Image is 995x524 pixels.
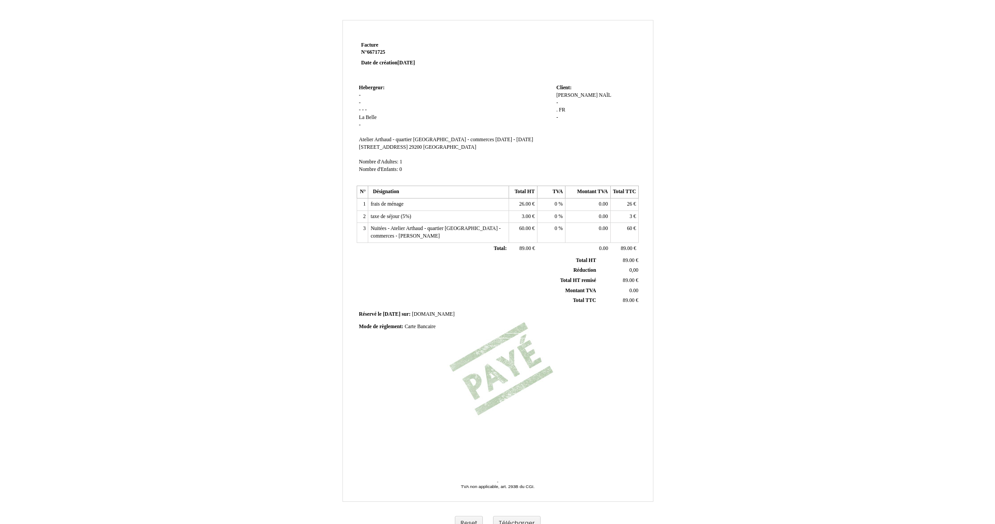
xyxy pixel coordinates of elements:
[559,107,565,113] span: FR
[361,60,415,66] strong: Date de création
[494,246,506,251] span: Total:
[556,115,558,120] span: -
[599,201,608,207] span: 0.00
[359,159,398,165] span: Nombre d'Adultes:
[409,144,422,150] span: 29200
[383,311,400,317] span: [DATE]
[357,186,368,198] th: N°
[370,226,501,239] span: Nuitées - Atelier Arthaud - quartier [GEOGRAPHIC_DATA] - commerces - [PERSON_NAME]
[509,223,537,242] td: €
[610,223,638,242] td: €
[359,107,361,113] span: -
[423,144,476,150] span: [GEOGRAPHIC_DATA]
[627,201,632,207] span: 26
[495,137,533,143] span: [DATE] - [DATE]
[599,226,608,231] span: 0.00
[621,246,632,251] span: 89.00
[610,242,638,255] td: €
[565,186,610,198] th: Montant TVA
[509,210,537,223] td: €
[537,210,565,223] td: %
[610,210,638,223] td: €
[576,258,596,263] span: Total HT
[599,92,611,98] span: NAÏL
[629,214,632,219] span: 3
[629,267,638,273] span: 0,00
[412,311,454,317] span: [DOMAIN_NAME]
[555,226,557,231] span: 0
[565,288,596,294] span: Montant TVA
[556,92,597,98] span: [PERSON_NAME]
[599,246,608,251] span: 0.00
[359,144,408,150] span: [STREET_ADDRESS]
[537,223,565,242] td: %
[359,137,494,143] span: Atelier Arthaud - quartier [GEOGRAPHIC_DATA] - commerces
[623,298,634,303] span: 89.00
[522,214,531,219] span: 3.00
[398,60,415,66] span: [DATE]
[509,186,537,198] th: Total HT
[598,296,640,306] td: €
[623,278,634,283] span: 89.00
[560,278,596,283] span: Total HT remisé
[555,201,557,207] span: 0
[573,267,596,273] span: Réduction
[598,276,640,286] td: €
[627,226,632,231] span: 60
[359,85,385,91] span: Hebergeur:
[359,324,403,329] span: Mode de règlement:
[357,198,368,211] td: 1
[629,288,638,294] span: 0.00
[610,186,638,198] th: Total TTC
[357,210,368,223] td: 2
[497,479,498,484] span: -
[359,311,382,317] span: Réservé le
[610,198,638,211] td: €
[556,85,571,91] span: Client:
[368,186,509,198] th: Désignation
[370,214,411,219] span: taxe de séjour (5%)
[365,107,367,113] span: -
[359,115,377,120] span: La Belle
[555,214,557,219] span: 0
[367,49,385,55] span: 6671725
[556,107,557,113] span: .
[537,198,565,211] td: %
[599,214,608,219] span: 0.00
[519,201,531,207] span: 26.00
[361,42,378,48] span: Facture
[623,258,634,263] span: 89.00
[598,256,640,266] td: €
[402,311,410,317] span: sur:
[361,49,467,56] strong: N°
[509,198,537,211] td: €
[359,122,361,128] span: -
[519,246,531,251] span: 89.00
[537,186,565,198] th: TVA
[399,167,402,172] span: 0
[573,298,596,303] span: Total TTC
[362,107,364,113] span: -
[357,223,368,242] td: 3
[370,201,403,207] span: frais de ménage
[359,100,361,106] span: -
[556,100,558,106] span: -
[461,484,534,489] span: TVA non applicable, art. 293B du CGI.
[359,167,398,172] span: Nombre d'Enfants:
[509,242,537,255] td: €
[400,159,402,165] span: 1
[405,324,436,329] span: Carte Bancaire
[359,92,361,98] span: -
[519,226,531,231] span: 60.00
